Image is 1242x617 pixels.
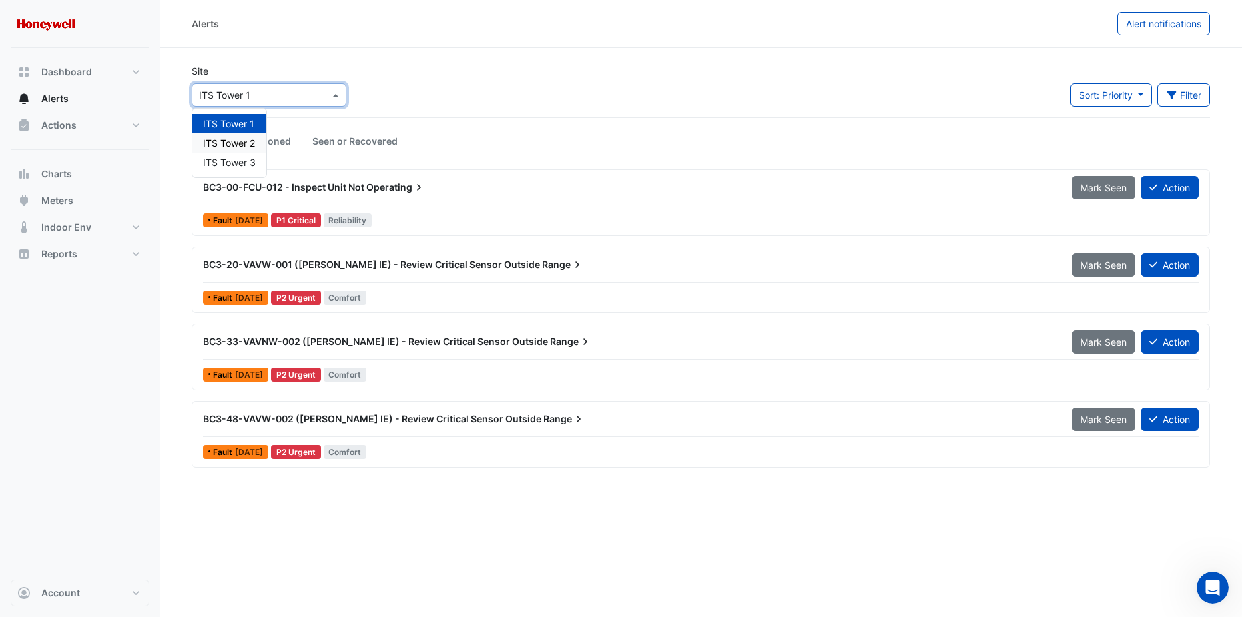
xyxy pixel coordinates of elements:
[213,371,235,379] span: Fault
[550,335,592,348] span: Range
[1080,336,1127,348] span: Mark Seen
[302,129,408,153] a: Seen or Recovered
[17,65,31,79] app-icon: Dashboard
[1141,176,1199,199] button: Action
[1080,182,1127,193] span: Mark Seen
[11,187,149,214] button: Meters
[41,247,77,261] span: Reports
[41,167,72,181] span: Charts
[41,586,80,600] span: Account
[11,161,149,187] button: Charts
[271,291,321,305] div: P2 Urgent
[11,59,149,85] button: Dashboard
[271,445,321,459] div: P2 Urgent
[1141,330,1199,354] button: Action
[1080,259,1127,271] span: Mark Seen
[1197,572,1229,604] iframe: Intercom live chat
[1070,83,1152,107] button: Sort: Priority
[235,447,263,457] span: Mon 18-Aug-2025 09:00 AEST
[203,118,254,129] span: ITS Tower 1
[203,137,255,149] span: ITS Tower 2
[203,157,256,168] span: ITS Tower 3
[271,213,321,227] div: P1 Critical
[271,368,321,382] div: P2 Urgent
[17,247,31,261] app-icon: Reports
[41,221,91,234] span: Indoor Env
[213,448,235,456] span: Fault
[41,194,73,207] span: Meters
[1072,408,1135,431] button: Mark Seen
[11,112,149,139] button: Actions
[235,370,263,380] span: Mon 18-Aug-2025 09:03 AEST
[1072,253,1135,277] button: Mark Seen
[1079,89,1133,101] span: Sort: Priority
[324,445,367,459] span: Comfort
[203,259,540,270] span: BC3-20-VAVW-001 ([PERSON_NAME] IE) - Review Critical Sensor Outside
[11,214,149,241] button: Indoor Env
[213,217,235,225] span: Fault
[17,92,31,105] app-icon: Alerts
[41,65,92,79] span: Dashboard
[11,85,149,112] button: Alerts
[1072,176,1135,199] button: Mark Seen
[192,64,208,78] label: Site
[41,119,77,132] span: Actions
[366,181,426,194] span: Operating
[17,194,31,207] app-icon: Meters
[1080,414,1127,425] span: Mark Seen
[235,215,263,225] span: Mon 04-Aug-2025 14:17 AEST
[192,108,267,178] ng-dropdown-panel: Options list
[1117,12,1210,35] button: Alert notifications
[16,11,76,37] img: Company Logo
[192,17,219,31] div: Alerts
[41,92,69,105] span: Alerts
[1141,408,1199,431] button: Action
[203,413,541,424] span: BC3-48-VAVW-002 ([PERSON_NAME] IE) - Review Critical Sensor Outside
[203,336,548,347] span: BC3-33-VAVNW-002 ([PERSON_NAME] IE) - Review Critical Sensor Outside
[1072,330,1135,354] button: Mark Seen
[17,167,31,181] app-icon: Charts
[235,293,263,303] span: Mon 18-Aug-2025 09:03 AEST
[11,241,149,267] button: Reports
[324,291,367,305] span: Comfort
[11,580,149,606] button: Account
[17,119,31,132] app-icon: Actions
[324,213,372,227] span: Reliability
[1157,83,1211,107] button: Filter
[1141,253,1199,277] button: Action
[543,412,585,426] span: Range
[324,368,367,382] span: Comfort
[17,221,31,234] app-icon: Indoor Env
[213,294,235,302] span: Fault
[542,258,584,271] span: Range
[203,181,364,193] span: BC3-00-FCU-012 - Inspect Unit Not
[1126,18,1201,29] span: Alert notifications
[239,129,302,153] a: Actioned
